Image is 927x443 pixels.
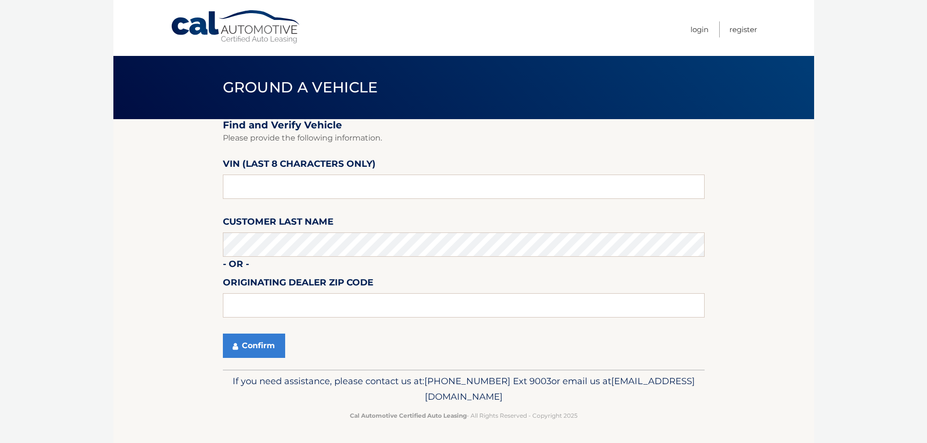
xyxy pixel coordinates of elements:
[223,257,249,275] label: - or -
[223,275,373,293] label: Originating Dealer Zip Code
[229,410,698,421] p: - All Rights Reserved - Copyright 2025
[729,21,757,37] a: Register
[229,373,698,405] p: If you need assistance, please contact us at: or email us at
[223,119,705,131] h2: Find and Verify Vehicle
[223,78,378,96] span: Ground a Vehicle
[170,10,302,44] a: Cal Automotive
[223,157,376,175] label: VIN (last 8 characters only)
[424,375,551,387] span: [PHONE_NUMBER] Ext 9003
[350,412,467,419] strong: Cal Automotive Certified Auto Leasing
[223,131,705,145] p: Please provide the following information.
[691,21,709,37] a: Login
[223,334,285,358] button: Confirm
[223,214,333,232] label: Customer Last Name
